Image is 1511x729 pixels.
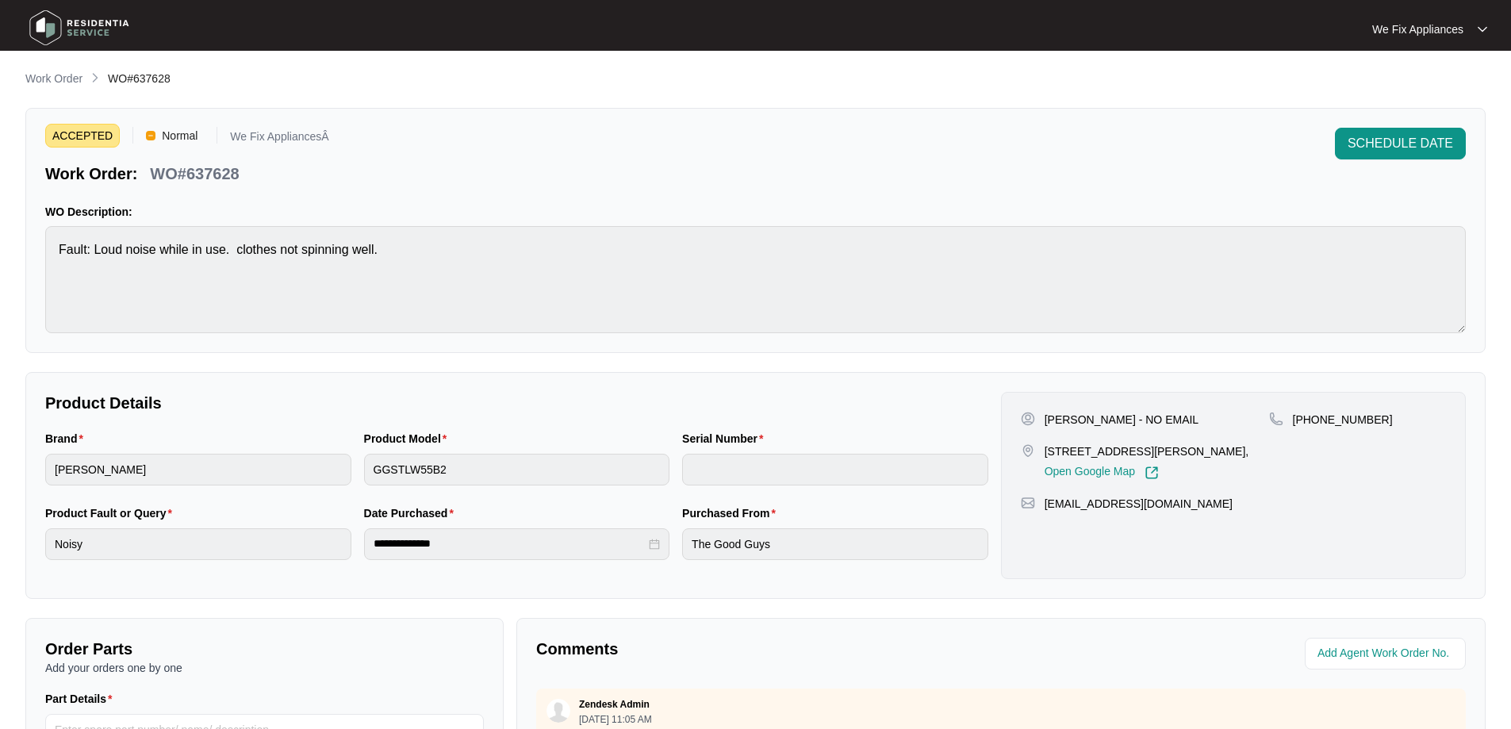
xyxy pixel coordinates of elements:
[1293,412,1393,428] p: [PHONE_NUMBER]
[45,638,484,660] p: Order Parts
[155,124,204,148] span: Normal
[45,691,119,707] label: Part Details
[682,528,988,560] input: Purchased From
[682,431,769,447] label: Serial Number
[682,454,988,485] input: Serial Number
[45,454,351,485] input: Brand
[89,71,102,84] img: chevron-right
[1269,412,1283,426] img: map-pin
[1021,443,1035,458] img: map-pin
[45,124,120,148] span: ACCEPTED
[536,638,990,660] p: Comments
[1045,466,1159,480] a: Open Google Map
[150,163,239,185] p: WO#637628
[682,505,782,521] label: Purchased From
[364,431,454,447] label: Product Model
[45,528,351,560] input: Product Fault or Query
[1372,21,1463,37] p: We Fix Appliances
[1045,443,1249,459] p: [STREET_ADDRESS][PERSON_NAME],
[108,72,171,85] span: WO#637628
[546,699,570,723] img: user.svg
[45,505,178,521] label: Product Fault or Query
[1045,496,1233,512] p: [EMAIL_ADDRESS][DOMAIN_NAME]
[22,71,86,88] a: Work Order
[1348,134,1453,153] span: SCHEDULE DATE
[364,505,460,521] label: Date Purchased
[146,131,155,140] img: Vercel Logo
[579,715,652,724] p: [DATE] 11:05 AM
[374,535,646,552] input: Date Purchased
[25,71,82,86] p: Work Order
[364,454,670,485] input: Product Model
[45,204,1466,220] p: WO Description:
[1478,25,1487,33] img: dropdown arrow
[1021,496,1035,510] img: map-pin
[45,226,1466,333] textarea: Fault: Loud noise while in use. clothes not spinning well.
[45,163,137,185] p: Work Order:
[1335,128,1466,159] button: SCHEDULE DATE
[45,392,988,414] p: Product Details
[1317,644,1456,663] input: Add Agent Work Order No.
[24,4,135,52] img: residentia service logo
[1145,466,1159,480] img: Link-External
[1045,412,1198,428] p: [PERSON_NAME] - NO EMAIL
[579,698,650,711] p: Zendesk Admin
[230,131,328,148] p: We Fix AppliancesÂ
[45,431,90,447] label: Brand
[45,660,484,676] p: Add your orders one by one
[1021,412,1035,426] img: user-pin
